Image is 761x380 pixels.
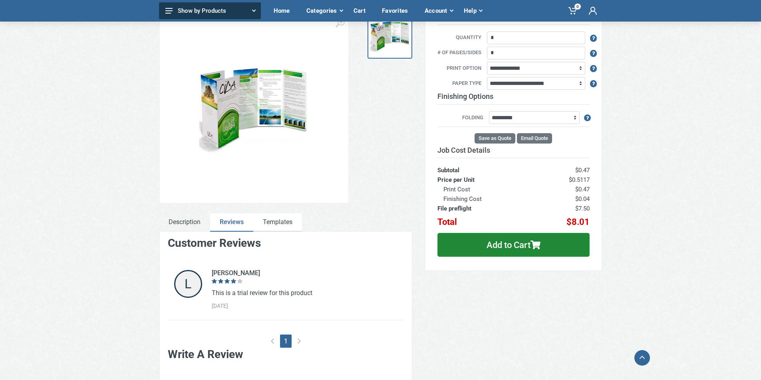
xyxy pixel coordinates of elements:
[437,213,537,227] th: Total
[569,176,590,183] span: $0.5117
[437,233,590,257] button: Add to Cart
[575,195,590,203] span: $0.04
[431,49,486,57] label: # of pages/sides
[212,288,312,298] div: This is a trial review for this product
[368,14,412,59] a: Brochures
[431,64,486,73] label: Print Option
[301,2,348,19] div: Categories
[437,204,537,213] th: File preflight
[517,133,552,144] button: Email Quote
[268,2,301,19] div: Home
[437,158,537,175] th: Subtotal
[280,335,292,348] button: 1
[159,213,210,232] a: Description
[437,194,537,204] th: Finishing Cost
[437,92,590,105] h3: Finishing Options
[376,2,419,19] div: Favorites
[575,167,590,174] span: $0.47
[210,213,253,232] a: Reviews
[199,59,309,159] img: Brochures
[348,2,376,19] div: Cart
[212,302,312,310] div: [DATE]
[370,16,410,56] img: Brochures
[419,2,458,19] div: Account
[168,348,404,361] h3: Write A Review
[437,185,537,194] th: Print Cost
[437,146,590,155] h3: Job Cost Details
[159,2,261,19] button: Show by Products
[575,205,590,212] span: $7.50
[575,186,590,193] span: $0.47
[437,114,488,122] label: Folding
[431,33,486,42] label: Quantity
[458,2,487,19] div: Help
[566,217,590,227] span: $8.01
[212,268,312,278] div: [PERSON_NAME]
[168,236,404,250] h3: Customer Reviews
[475,133,515,144] button: Save as Quote
[437,175,537,185] th: Price per Unit
[174,270,202,298] span: L
[431,79,486,88] label: Paper Type
[574,4,581,10] span: 0
[253,213,302,232] a: Templates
